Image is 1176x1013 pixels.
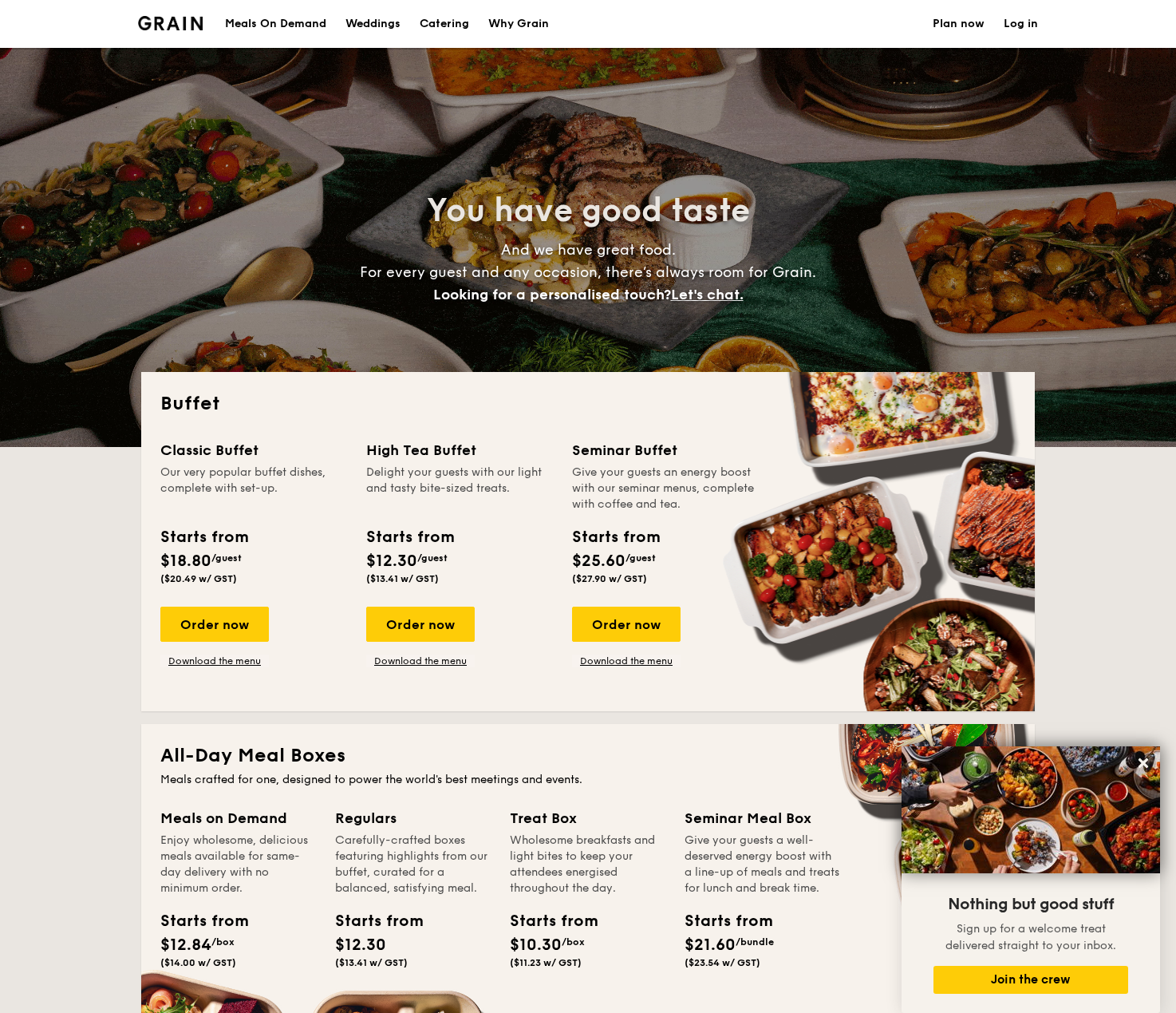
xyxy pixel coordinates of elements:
[160,439,347,461] div: Classic Buffet
[160,833,316,896] div: Enjoy wholesome, delicious meals available for same-day delivery with no minimum order.
[138,16,203,30] a: Logotype
[625,552,656,564] span: /guest
[160,525,247,549] div: Starts from
[572,655,681,667] a: Download the menu
[510,936,562,955] span: $10.30
[366,655,475,667] a: Download the menu
[933,966,1128,994] button: Join the crew
[160,743,1016,769] h2: All-Day Meal Boxes
[685,909,756,933] div: Starts from
[160,772,1016,788] div: Meals crafted for one, designed to power the world's best meetings and events.
[366,552,417,571] span: $12.30
[572,525,659,549] div: Starts from
[366,573,439,584] span: ($13.41 w/ GST)
[1131,750,1156,776] button: Close
[335,833,491,896] div: Carefully-crafted boxes featuring highlights from our buffet, curated for a balanced, satisfying ...
[685,957,760,968] span: ($23.54 w/ GST)
[160,465,347,512] div: Our very popular buffet dishes, complete with set-up.
[510,807,665,829] div: Treat Box
[160,391,1016,417] h2: Buffet
[335,957,408,968] span: ($13.41 w/ GST)
[671,286,744,303] span: Let's chat.
[335,909,407,933] div: Starts from
[510,909,582,933] div: Starts from
[160,807,316,829] div: Meals on Demand
[160,607,269,642] div: Order now
[572,607,681,642] div: Order now
[160,957,236,968] span: ($14.00 w/ GST)
[211,936,235,948] span: /box
[685,833,840,896] div: Give your guests a well-deserved energy boost with a line-up of meals and treats for lunch and br...
[510,833,665,896] div: Wholesome breakfasts and light bites to keep your attendees energised throughout the day.
[160,552,211,571] span: $18.80
[736,936,774,948] span: /bundle
[685,936,736,955] span: $21.60
[138,16,203,30] img: Grain
[572,552,625,571] span: $25.60
[211,552,242,564] span: /guest
[366,525,453,549] div: Starts from
[945,922,1116,952] span: Sign up for a welcome treat delivered straight to your inbox.
[366,439,553,461] div: High Tea Buffet
[572,465,759,512] div: Give your guests an energy boost with our seminar menus, complete with coffee and tea.
[366,465,553,512] div: Delight your guests with our light and tasty bite-sized treats.
[510,957,582,968] span: ($11.23 w/ GST)
[902,746,1160,873] img: DSC07876-Edit02-Large.jpeg
[160,573,237,584] span: ($20.49 w/ GST)
[572,573,647,584] span: ($27.90 w/ GST)
[366,607,475,642] div: Order now
[160,936,211,955] span: $12.84
[335,807,491,829] div: Regulars
[417,552,448,564] span: /guest
[685,807,840,829] div: Seminar Meal Box
[160,909,232,933] div: Starts from
[948,895,1114,914] span: Nothing but good stuff
[572,439,759,461] div: Seminar Buffet
[160,655,269,667] a: Download the menu
[562,936,585,948] span: /box
[335,936,386,955] span: $12.30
